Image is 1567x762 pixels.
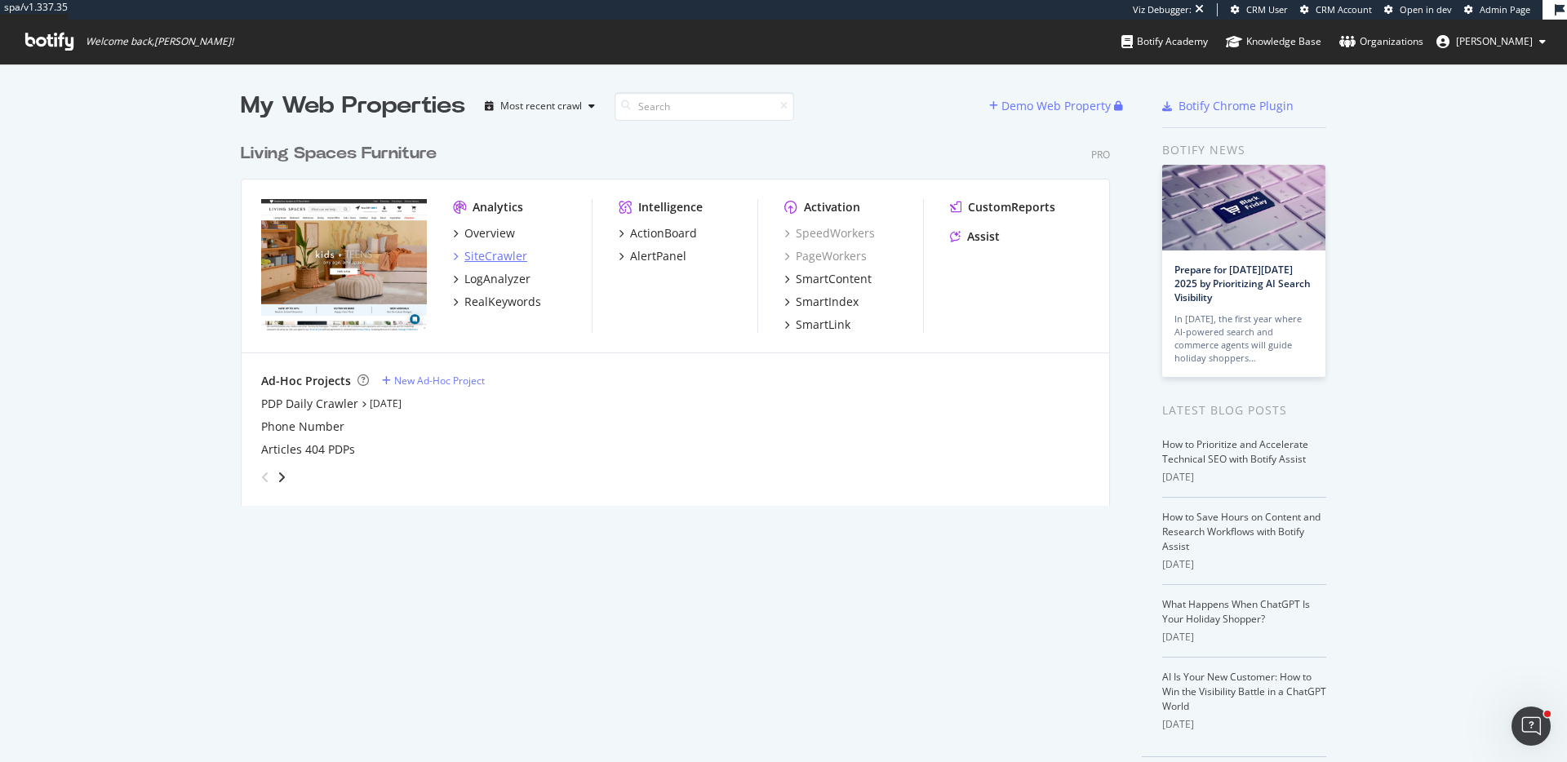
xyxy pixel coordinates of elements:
span: Admin Page [1480,3,1530,16]
input: Search [615,92,794,121]
div: Pro [1091,148,1110,162]
span: CRM User [1246,3,1288,16]
div: Overview [464,225,515,241]
div: New Ad-Hoc Project [394,374,485,388]
a: How to Save Hours on Content and Research Workflows with Botify Assist [1162,510,1321,553]
div: In [DATE], the first year where AI-powered search and commerce agents will guide holiday shoppers… [1174,312,1313,365]
div: Assist [967,228,1000,245]
div: Knowledge Base [1226,33,1321,50]
button: Demo Web Property [989,93,1114,119]
a: How to Prioritize and Accelerate Technical SEO with Botify Assist [1162,437,1308,466]
div: Activation [804,199,860,215]
div: LogAnalyzer [464,271,530,287]
a: CRM Account [1300,3,1372,16]
a: SpeedWorkers [784,225,875,241]
span: CRM Account [1316,3,1372,16]
a: Phone Number [261,419,344,435]
div: RealKeywords [464,294,541,310]
div: angle-right [276,469,287,485]
a: Overview [453,225,515,241]
a: SmartLink [784,317,850,333]
a: LogAnalyzer [453,271,530,287]
div: SmartContent [796,271,872,287]
div: SiteCrawler [464,248,527,264]
div: Viz Debugger: [1133,3,1192,16]
a: Assist [950,228,1000,245]
div: Living Spaces Furniture [241,142,437,166]
a: SmartContent [784,271,872,287]
div: [DATE] [1162,717,1326,732]
a: SmartIndex [784,294,859,310]
a: AI Is Your New Customer: How to Win the Visibility Battle in a ChatGPT World [1162,670,1326,713]
div: grid [241,122,1123,506]
div: [DATE] [1162,630,1326,645]
a: New Ad-Hoc Project [382,374,485,388]
a: AlertPanel [619,248,686,264]
div: Botify news [1162,141,1326,159]
div: [DATE] [1162,557,1326,572]
a: PDP Daily Crawler [261,396,358,412]
span: Open in dev [1400,3,1452,16]
span: eric [1456,34,1533,48]
div: AlertPanel [630,248,686,264]
div: My Web Properties [241,90,465,122]
a: Botify Academy [1121,20,1208,64]
a: Demo Web Property [989,99,1114,113]
div: CustomReports [968,199,1055,215]
img: Prepare for Black Friday 2025 by Prioritizing AI Search Visibility [1162,165,1325,250]
img: livingspaces.com [261,199,427,331]
a: CRM User [1231,3,1288,16]
a: ActionBoard [619,225,697,241]
div: Ad-Hoc Projects [261,373,351,389]
a: Organizations [1339,20,1423,64]
iframe: Intercom live chat [1512,707,1551,746]
a: PageWorkers [784,248,867,264]
div: Botify Chrome Plugin [1179,98,1294,114]
button: [PERSON_NAME] [1423,29,1559,55]
div: angle-left [255,464,276,490]
div: Demo Web Property [1001,98,1111,114]
div: ActionBoard [630,225,697,241]
div: SmartLink [796,317,850,333]
a: Prepare for [DATE][DATE] 2025 by Prioritizing AI Search Visibility [1174,263,1311,304]
a: RealKeywords [453,294,541,310]
button: Most recent crawl [478,93,601,119]
a: Botify Chrome Plugin [1162,98,1294,114]
div: Intelligence [638,199,703,215]
a: Open in dev [1384,3,1452,16]
div: Botify Academy [1121,33,1208,50]
a: CustomReports [950,199,1055,215]
a: Admin Page [1464,3,1530,16]
a: What Happens When ChatGPT Is Your Holiday Shopper? [1162,597,1310,626]
a: Knowledge Base [1226,20,1321,64]
span: Welcome back, [PERSON_NAME] ! [86,35,233,48]
a: [DATE] [370,397,402,410]
a: Living Spaces Furniture [241,142,443,166]
a: Articles 404 PDPs [261,441,355,458]
a: SiteCrawler [453,248,527,264]
div: [DATE] [1162,470,1326,485]
div: SmartIndex [796,294,859,310]
div: Analytics [473,199,523,215]
div: Organizations [1339,33,1423,50]
div: Most recent crawl [500,101,582,111]
div: Latest Blog Posts [1162,401,1326,419]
